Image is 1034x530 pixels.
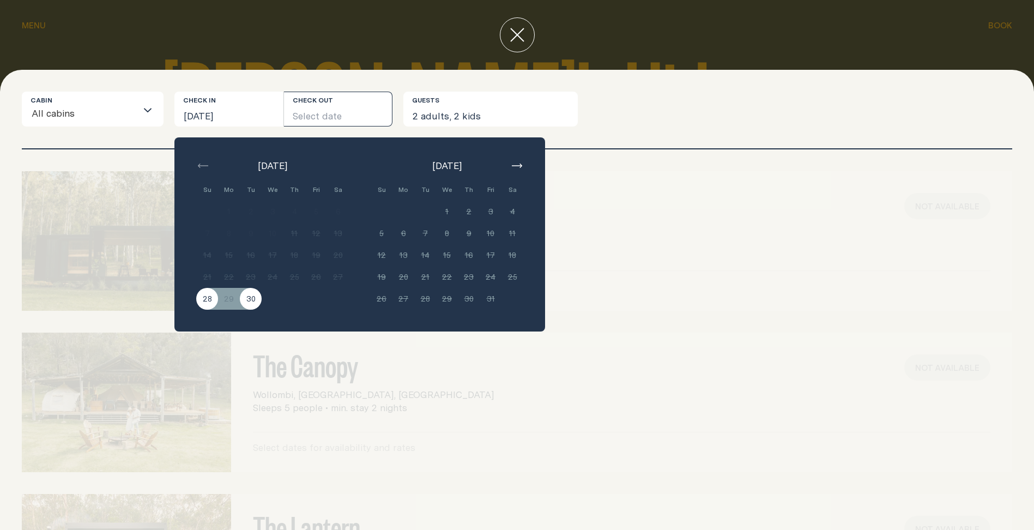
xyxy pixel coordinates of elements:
[218,222,240,244] button: 8
[403,92,578,127] button: 2 adults, 2 kids
[218,201,240,222] button: 1
[480,288,501,310] button: 31
[174,92,283,127] button: [DATE]
[371,244,392,266] button: 12
[327,244,349,266] button: 20
[305,179,327,201] div: Fri
[392,288,414,310] button: 27
[327,266,349,288] button: 27
[283,201,305,222] button: 4
[240,244,262,266] button: 16
[414,222,436,244] button: 7
[196,222,218,244] button: 7
[31,101,75,126] span: All cabins
[501,179,523,201] div: Sa
[458,201,480,222] button: 2
[371,222,392,244] button: 5
[432,159,462,172] span: [DATE]
[480,222,501,244] button: 10
[22,92,164,127] div: Search for option
[371,179,392,201] div: Su
[305,266,327,288] button: 26
[327,201,349,222] button: 6
[501,222,523,244] button: 11
[458,179,480,201] div: Th
[283,222,305,244] button: 11
[240,201,262,222] button: 2
[240,179,262,201] div: Tu
[414,266,436,288] button: 21
[240,222,262,244] button: 9
[218,288,240,310] button: 29
[436,201,458,222] button: 1
[305,222,327,244] button: 12
[436,266,458,288] button: 22
[458,266,480,288] button: 23
[218,244,240,266] button: 15
[196,266,218,288] button: 21
[305,244,327,266] button: 19
[392,179,414,201] div: Mo
[458,288,480,310] button: 30
[501,201,523,222] button: 4
[392,244,414,266] button: 13
[436,179,458,201] div: We
[414,179,436,201] div: Tu
[436,288,458,310] button: 29
[436,244,458,266] button: 15
[283,179,305,201] div: Th
[196,288,218,310] button: 28
[371,288,392,310] button: 26
[501,266,523,288] button: 25
[327,222,349,244] button: 13
[480,201,501,222] button: 3
[262,179,283,201] div: We
[218,266,240,288] button: 22
[196,179,218,201] div: Su
[392,222,414,244] button: 6
[371,266,392,288] button: 19
[480,179,501,201] div: Fri
[480,266,501,288] button: 24
[240,266,262,288] button: 23
[196,244,218,266] button: 14
[262,244,283,266] button: 17
[414,244,436,266] button: 14
[458,222,480,244] button: 9
[262,266,283,288] button: 24
[392,266,414,288] button: 20
[480,244,501,266] button: 17
[258,159,287,172] span: [DATE]
[436,222,458,244] button: 8
[283,244,305,266] button: 18
[262,222,283,244] button: 10
[305,201,327,222] button: 5
[75,103,137,126] input: Search for option
[412,96,439,105] label: Guests
[240,288,262,310] button: 30
[501,244,523,266] button: 18
[327,179,349,201] div: Sa
[458,244,480,266] button: 16
[283,266,305,288] button: 25
[500,17,535,52] button: close
[284,92,393,127] button: Select date
[218,179,240,201] div: Mo
[262,201,283,222] button: 3
[414,288,436,310] button: 28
